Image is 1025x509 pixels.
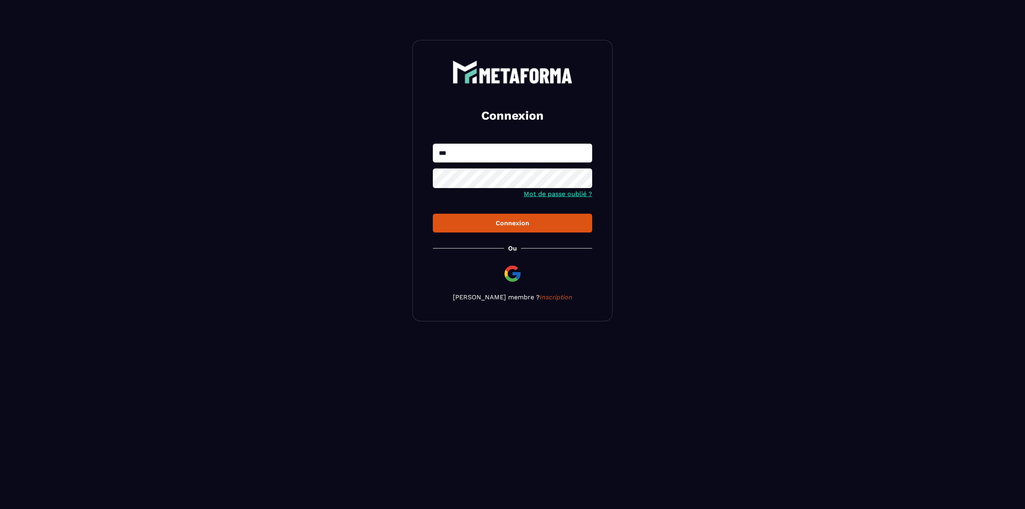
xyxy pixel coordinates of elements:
[433,214,592,232] button: Connexion
[452,60,573,84] img: logo
[524,190,592,198] a: Mot de passe oublié ?
[442,108,583,124] h2: Connexion
[540,293,573,301] a: Inscription
[433,293,592,301] p: [PERSON_NAME] membre ?
[503,264,522,283] img: google
[508,244,517,252] p: Ou
[439,219,586,227] div: Connexion
[433,60,592,84] a: logo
